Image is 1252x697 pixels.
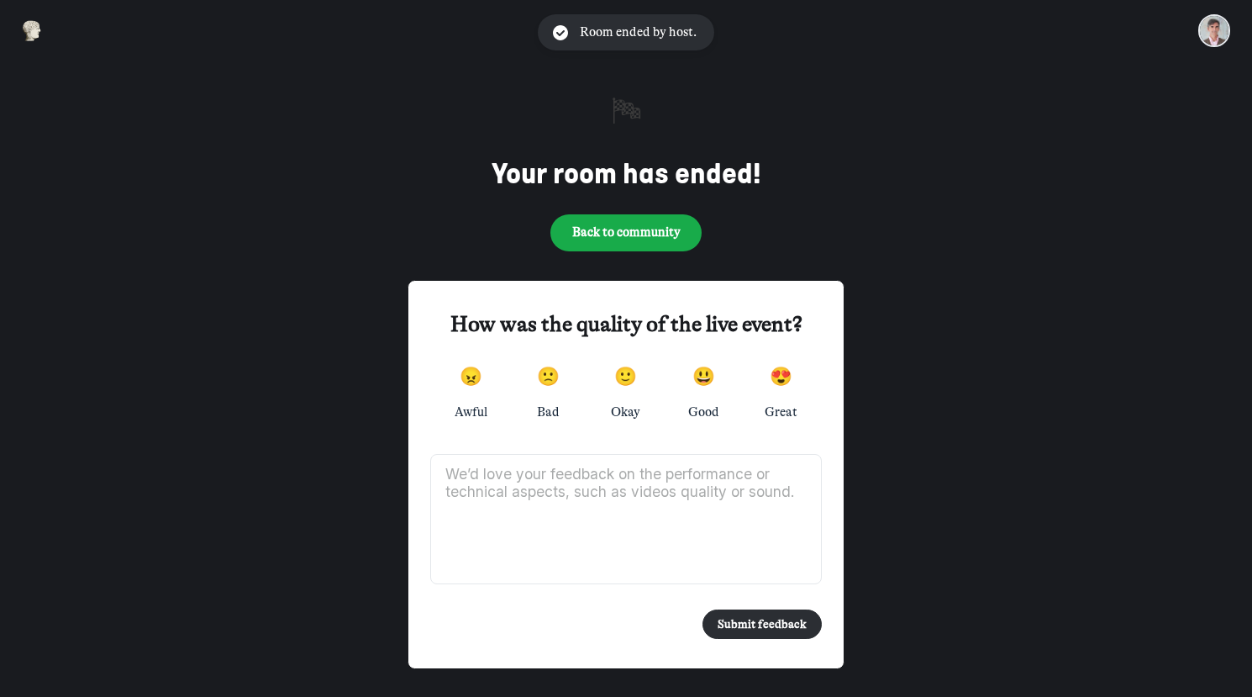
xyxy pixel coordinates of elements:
[611,404,640,422] div: Okay
[611,89,642,135] div: 🏁
[770,364,792,389] div: 😍
[492,156,761,193] h2: Your room has ended!
[455,404,487,422] div: Awful
[430,310,822,340] div: How was the quality of the live event?
[692,364,715,389] div: 😃
[667,356,739,429] button: 😃Good
[614,364,637,389] div: 🙂
[460,364,482,389] div: 😠
[580,24,697,40] span: Room ended by host.
[513,356,585,429] button: 🙁Bad
[702,610,823,639] button: Submit feedback
[765,404,797,422] div: Great
[537,364,560,389] div: 🙁
[435,356,508,429] button: 😠Awful
[550,214,702,251] button: Back to community
[688,404,719,422] div: Good
[22,20,42,42] img: Museums as Progress logo
[537,404,560,422] div: Bad
[590,356,662,429] button: 🙂Okay
[744,356,817,429] button: 😍Great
